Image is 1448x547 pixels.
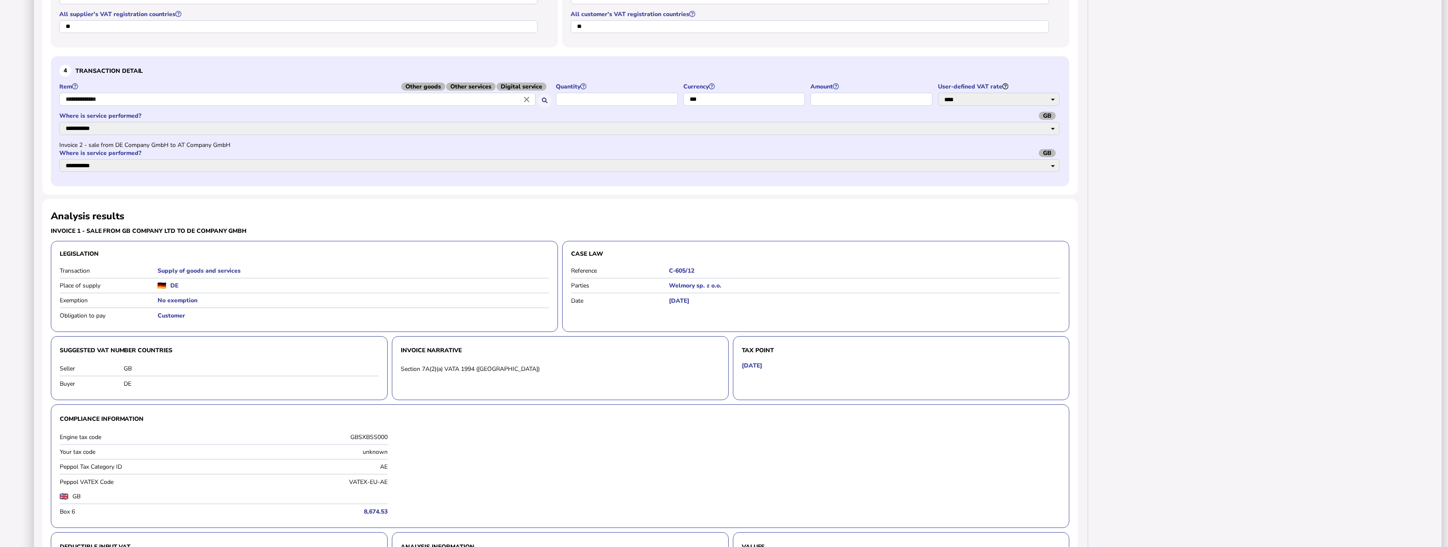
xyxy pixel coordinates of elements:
[60,312,158,320] label: Obligation to pay
[72,492,161,500] label: GB
[401,345,720,356] h3: Invoice narrative
[226,448,388,456] div: unknown
[59,83,552,91] label: Item
[522,95,531,104] i: Close
[60,493,68,500] img: gb.png
[59,10,539,18] label: All supplier's VAT registration countries
[124,380,379,388] div: DE
[60,433,222,441] label: Engine tax code
[571,267,669,275] label: Reference
[571,297,669,305] label: Date
[401,83,445,91] span: Other goods
[742,362,762,370] h5: [DATE]
[226,478,388,486] div: VATEX-EU-AE
[60,463,222,471] label: Peppol Tax Category ID
[60,365,124,373] label: Seller
[538,94,552,108] button: Search for an item by HS code or use natural language description
[124,365,379,373] div: GB
[556,83,679,91] label: Quantity
[158,267,549,275] h5: Supply of goods and services
[158,282,166,289] img: de.png
[59,141,230,149] span: Invoice 2 - sale from DE Company GmbH to AT Company GmbH
[60,508,222,516] label: Box 6
[446,83,496,91] span: Other services
[60,296,158,304] label: Exemption
[683,83,807,91] label: Currency
[59,65,1061,77] h3: Transaction detail
[669,297,1060,305] h5: [DATE]
[60,345,379,356] h3: Suggested VAT number countries
[571,282,669,290] label: Parties
[60,282,158,290] label: Place of supply
[51,56,1069,186] section: Define the item, and answer additional questions
[571,10,1050,18] label: All customer's VAT registration countries
[158,296,549,304] h5: No exemption
[170,282,178,290] h5: DE
[810,83,934,91] label: Amount
[60,448,222,456] label: Your tax code
[60,413,1060,424] h3: Compliance information
[226,508,388,516] h5: 8,674.53
[669,267,1060,275] h5: C‑605/12
[226,463,388,471] div: AE
[938,83,1061,91] label: User-defined VAT rate
[401,365,720,373] div: Section 7A(2)(a) VATA 1994 ([GEOGRAPHIC_DATA])
[669,282,1060,290] h5: Welmory sp. z o.o.
[60,380,124,388] label: Buyer
[51,210,124,223] h2: Analysis results
[742,345,1061,356] h3: Tax point
[1039,149,1056,157] span: GB
[60,478,222,486] label: Peppol VATEX Code
[60,250,549,258] h3: Legislation
[60,267,158,275] label: Transaction
[158,312,549,320] h5: Customer
[571,250,1060,258] h3: Case law
[226,433,388,441] div: GBSXBSS000
[51,227,558,235] h3: Invoice 1 - sale from GB Company Ltd to DE Company GmbH
[59,65,71,77] div: 4
[59,112,1061,120] label: Where is service performed?
[497,83,546,91] span: Digital service
[1039,112,1056,120] span: GB
[59,149,1061,157] label: Where is service performed?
